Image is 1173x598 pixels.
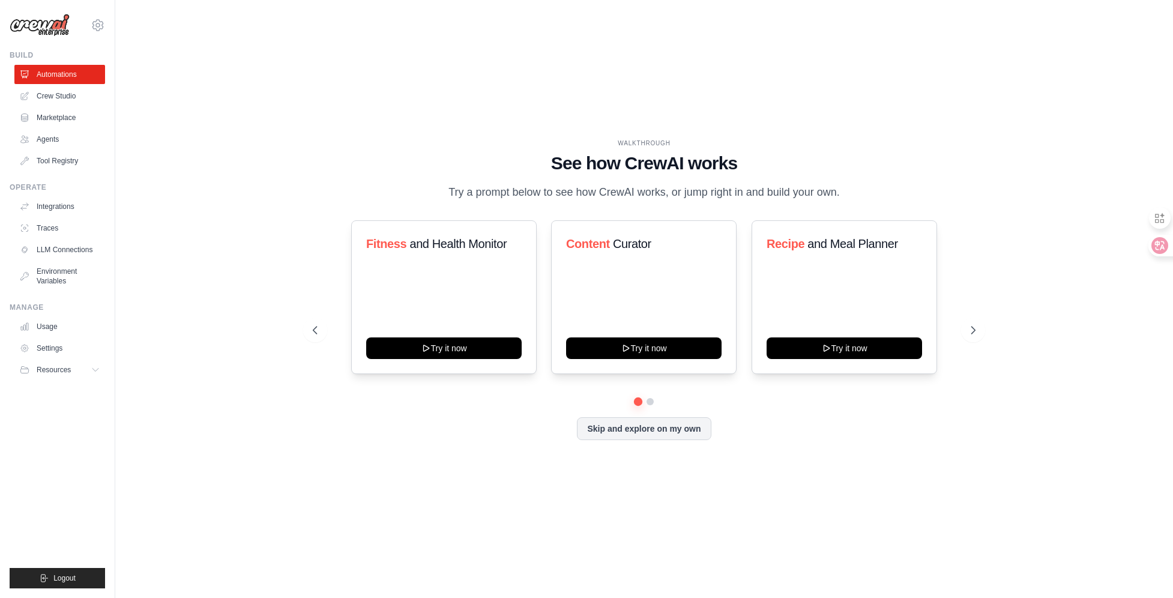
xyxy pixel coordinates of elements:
[577,417,711,440] button: Skip and explore on my own
[566,337,722,359] button: Try it now
[37,365,71,375] span: Resources
[807,237,897,250] span: and Meal Planner
[10,303,105,312] div: Manage
[14,151,105,171] a: Tool Registry
[14,360,105,379] button: Resources
[14,197,105,216] a: Integrations
[366,337,522,359] button: Try it now
[14,339,105,358] a: Settings
[10,50,105,60] div: Build
[53,573,76,583] span: Logout
[10,183,105,192] div: Operate
[14,240,105,259] a: LLM Connections
[613,237,651,250] span: Curator
[14,130,105,149] a: Agents
[767,237,804,250] span: Recipe
[10,14,70,37] img: Logo
[10,568,105,588] button: Logout
[14,65,105,84] a: Automations
[366,237,406,250] span: Fitness
[14,317,105,336] a: Usage
[14,108,105,127] a: Marketplace
[14,219,105,238] a: Traces
[409,237,507,250] span: and Health Monitor
[313,153,975,174] h1: See how CrewAI works
[566,237,610,250] span: Content
[442,184,846,201] p: Try a prompt below to see how CrewAI works, or jump right in and build your own.
[14,262,105,291] a: Environment Variables
[313,139,975,148] div: WALKTHROUGH
[14,86,105,106] a: Crew Studio
[767,337,922,359] button: Try it now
